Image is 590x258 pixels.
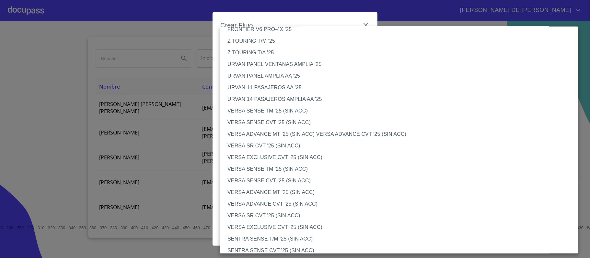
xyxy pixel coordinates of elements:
[220,47,585,59] li: Z TOURING T/A '25
[220,82,585,93] li: URVAN 11 PASAJEROS AA '25
[220,152,585,163] li: VERSA EXCLUSIVE CVT '25 (SIN ACC)
[220,210,585,221] li: VERSA SR CVT '25 (SIN ACC)
[220,93,585,105] li: URVAN 14 PASAJEROS AMPLIA AA '25
[220,187,585,198] li: VERSA ADVANCE MT '25 (SIN ACC)
[220,163,585,175] li: VERSA SENSE TM '25 (SIN ACC)
[220,140,585,152] li: VERSA SR CVT '25 (SIN ACC)
[220,70,585,82] li: URVAN PANEL AMPLIA AA '25
[220,105,585,117] li: VERSA SENSE TM '25 (SIN ACC)
[220,233,585,245] li: SENTRA SENSE T/M '25 (SIN ACC)
[220,175,585,187] li: VERSA SENSE CVT '25 (SIN ACC)
[220,59,585,70] li: URVAN PANEL VENTANAS AMPLIA '25
[220,198,585,210] li: VERSA ADVANCE CVT '25 (SIN ACC)
[220,35,585,47] li: Z TOURING T/M '25
[220,245,585,256] li: SENTRA SENSE CVT '25 (SIN ACC)
[220,128,585,140] li: VERSA ADVANCE MT '25 (SIN ACC) VERSA ADVANCE CVT '25 (SIN ACC)
[220,117,585,128] li: VERSA SENSE CVT '25 (SIN ACC)
[220,24,585,35] li: FRONTIER V6 PRO-4X '25
[220,221,585,233] li: VERSA EXCLUSIVE CVT '25 (SIN ACC)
